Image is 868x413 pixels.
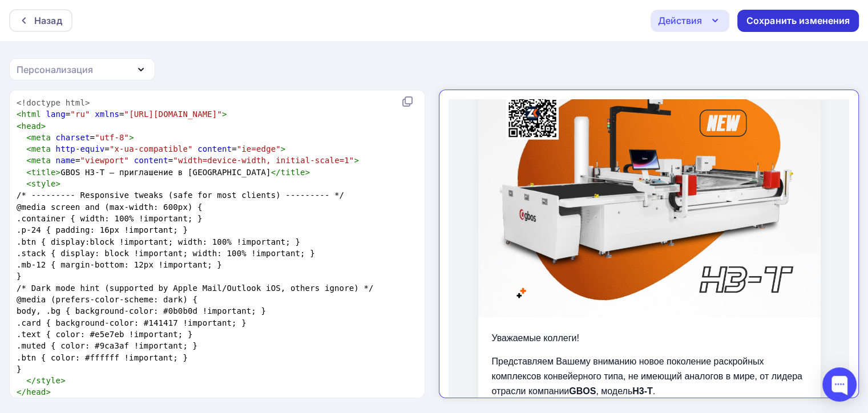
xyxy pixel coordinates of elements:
span: .mb-12 { margin-bottom: 12px !important; } [17,260,222,269]
span: > [46,387,51,396]
span: "width=device-width, initial-scale=1" [173,156,354,165]
span: < [26,156,31,165]
span: .container { width: 100% !important; } [17,214,203,223]
span: = [17,133,134,142]
strong: H3‑T [184,287,204,297]
p: Уважаемые коллеги! [43,232,358,246]
div: Назад [34,14,62,27]
span: lang [46,110,65,119]
span: /* Dark mode hint (supported by Apple Mail/Outlook iOS, others ignore) */ [17,284,374,293]
span: > [60,376,66,385]
span: "viewport" [80,156,129,165]
span: < [26,179,31,188]
div: Персонализация [17,63,93,76]
span: .card { background-color: #141417 !important; } [17,318,247,327]
span: /* --------- Responsive tweaks (safe for most clients) --------- */ [17,191,344,200]
span: = = [17,156,359,165]
span: GBOS H3‑T — приглашение в [GEOGRAPHIC_DATA] [17,168,310,177]
span: </ [26,376,36,385]
span: > [129,133,134,142]
span: content [197,144,232,153]
strong: GBOS [120,287,147,297]
span: .btn { display:block !important; width: 100% !important; } [17,237,300,246]
span: < [26,133,31,142]
span: meta [31,156,51,165]
span: < [17,122,22,131]
span: = = [17,144,285,153]
div: Действия [658,14,702,27]
span: head [22,122,41,131]
span: </ [271,168,281,177]
span: = = [17,110,227,119]
span: style [31,179,56,188]
span: } [17,272,22,281]
span: > [305,168,310,177]
span: .muted { color: #9ca3af !important; } [17,341,197,350]
span: xmlns [95,110,119,119]
span: .text { color: #e5e7eb !important; } [17,330,193,339]
span: "ie=edge" [237,144,281,153]
span: "utf-8" [95,133,129,142]
span: > [56,179,61,188]
button: Действия [651,10,729,32]
span: < [26,168,31,177]
span: title [281,168,305,177]
span: } [17,365,22,374]
span: title [31,168,56,177]
span: style [36,376,60,385]
span: < [26,144,31,153]
span: > [354,156,359,165]
span: <!doctype html> [17,98,90,107]
span: "[URL][DOMAIN_NAME]" [124,110,222,119]
span: > [41,122,46,131]
span: charset [56,133,90,142]
span: > [281,144,286,153]
span: "ru" [70,110,90,119]
span: head [26,387,46,396]
span: body, .bg { background-color: #0b0b0d !important; } [17,306,266,315]
button: Персонализация [9,58,155,80]
span: @media (prefers-color-scheme: dark) { [17,295,197,304]
span: "x-ua-compatible" [110,144,193,153]
span: > [56,168,61,177]
span: </ [17,387,26,396]
span: .p-24 { padding: 16px !important; } [17,225,188,234]
span: meta [31,144,51,153]
span: content [134,156,168,165]
span: name [56,156,75,165]
span: > [222,110,227,119]
span: @media screen and (max-width: 600px) { [17,203,203,212]
span: .stack { display: block !important; width: 100% !important; } [17,249,315,258]
p: Представляем Вашему вниманию новое поколение раскройных комплексов конвейерного типа, не имеющий ... [43,255,358,299]
span: .btn { color: #ffffff !important; } [17,353,188,362]
span: html [22,110,41,119]
span: < [17,110,22,119]
span: http-equiv [56,144,105,153]
span: meta [31,133,51,142]
div: Сохранить изменения [746,14,850,27]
